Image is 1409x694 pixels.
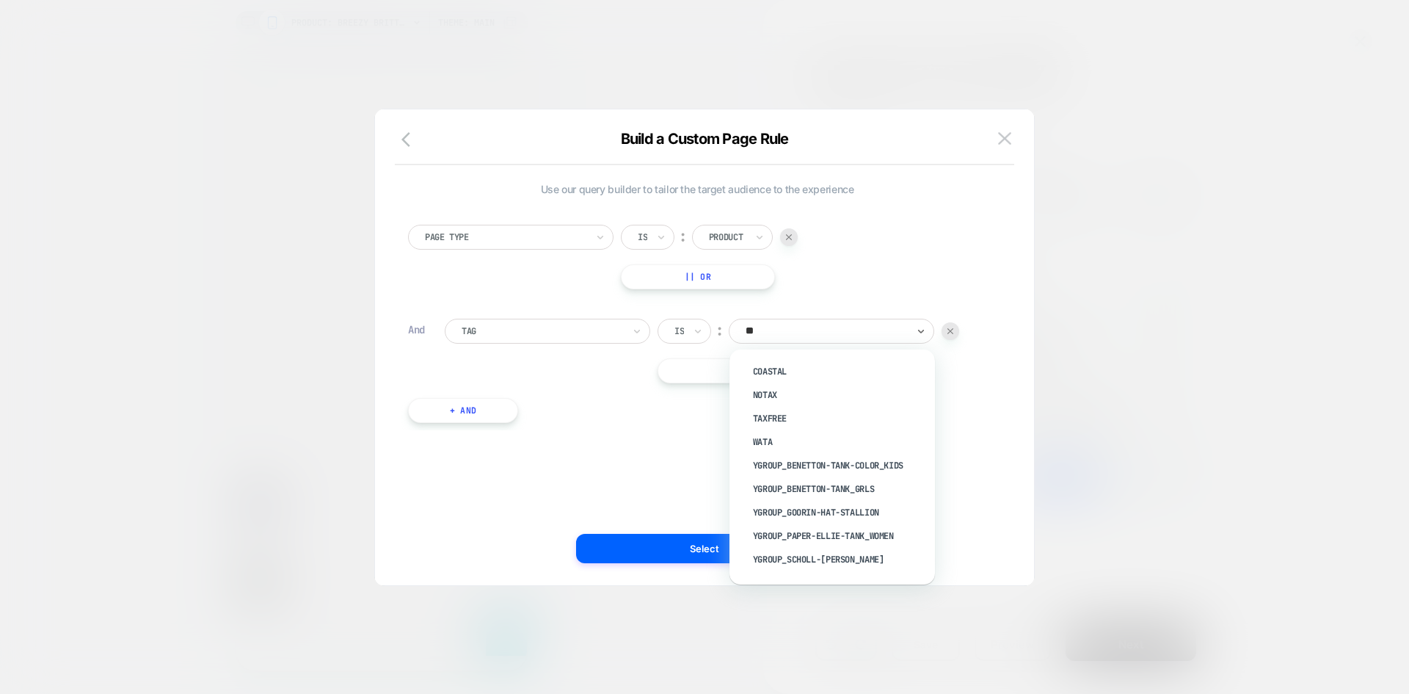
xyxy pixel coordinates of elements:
button: Select [576,534,833,563]
button: Previous [241,214,291,230]
iframe: לחצן לפתיחת חלון הודעות הטקסט [7,517,40,550]
div: COASTAL [744,360,935,383]
img: close [998,132,1011,145]
img: end [947,328,953,334]
div: NOTAX [744,383,935,407]
div: TAXFREE [744,407,935,430]
span: Use our query builder to tailor the target audience to the experience [408,183,986,195]
button: || Or [658,358,920,383]
span: Protected by hCaptcha [258,579,358,588]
